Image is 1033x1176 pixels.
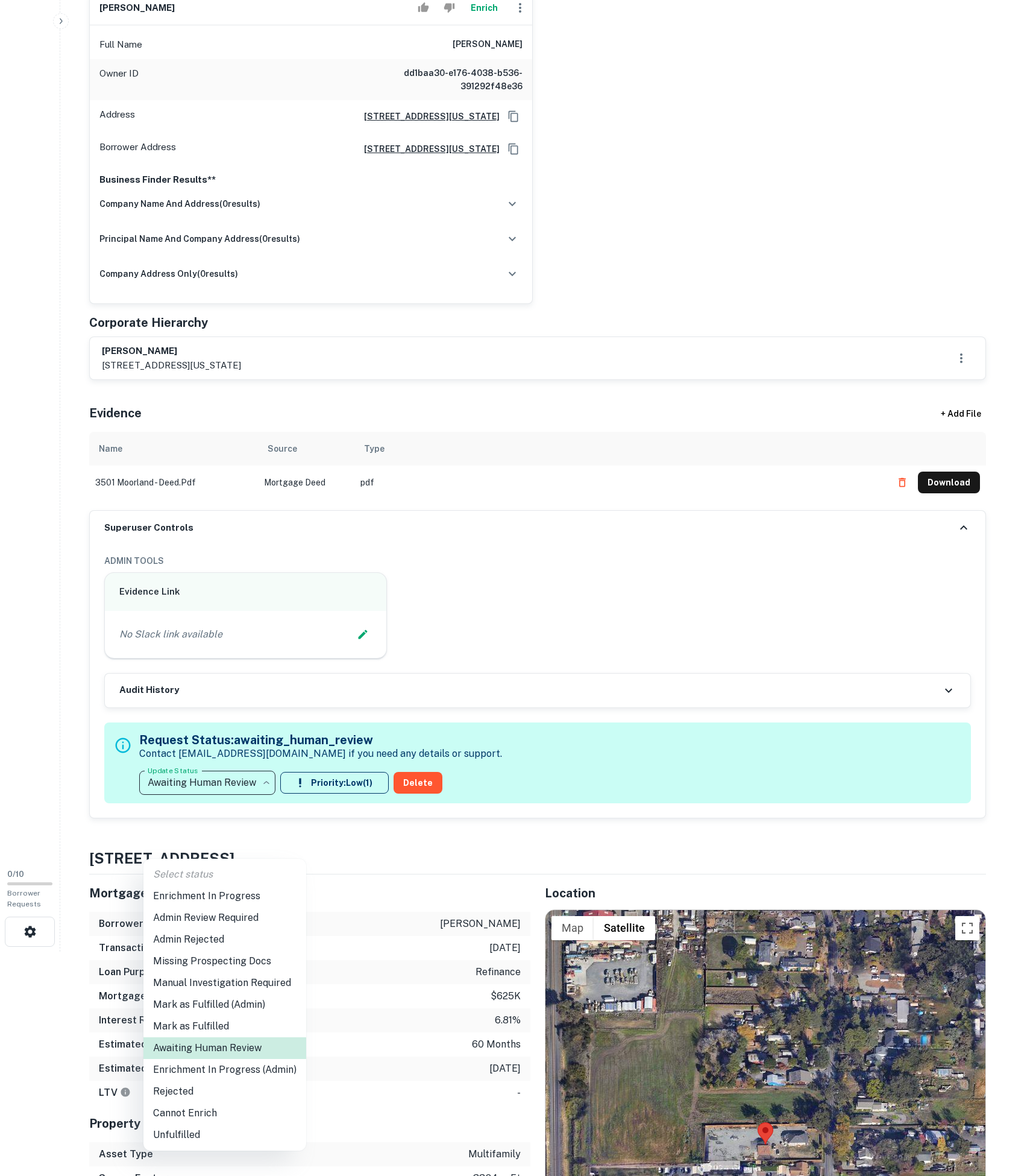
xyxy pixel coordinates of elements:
li: Admin Review Required [143,907,306,929]
li: Enrichment In Progress (Admin) [143,1059,306,1081]
iframe: Chat Widget [973,1080,1033,1137]
li: Enrichment In Progress [143,885,306,907]
li: Unfulfilled [143,1124,306,1146]
li: Mark as Fulfilled (Admin) [143,994,306,1016]
li: Mark as Fulfilled [143,1016,306,1037]
li: Rejected [143,1081,306,1102]
li: Manual Investigation Required [143,972,306,994]
li: Awaiting Human Review [143,1037,306,1059]
li: Admin Rejected [143,929,306,950]
li: Cannot Enrich [143,1102,306,1124]
li: Missing Prospecting Docs [143,950,306,972]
